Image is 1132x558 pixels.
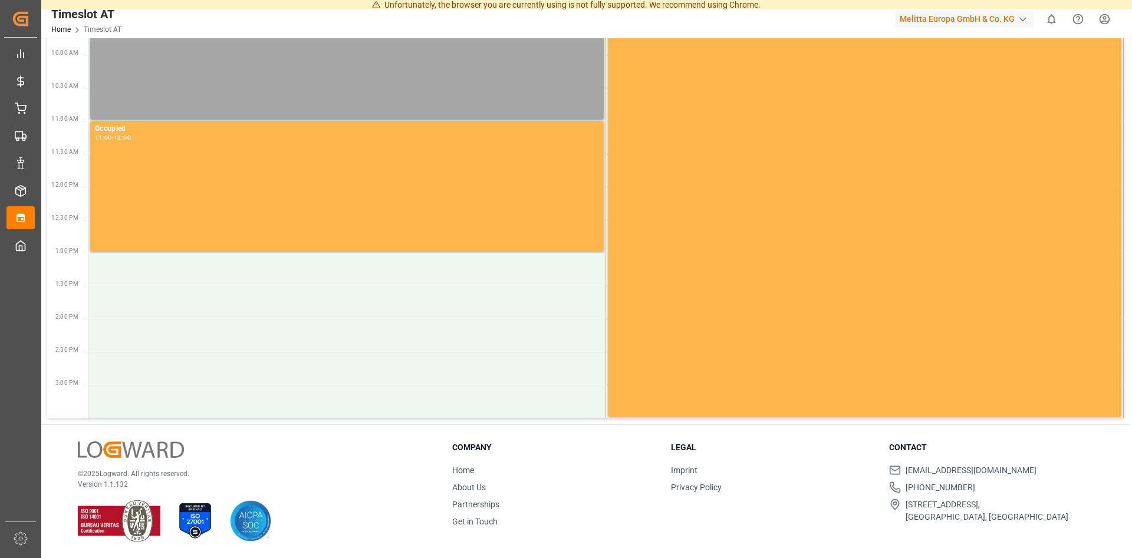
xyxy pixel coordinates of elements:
[55,379,78,386] span: 3:00 PM
[906,464,1036,477] span: [EMAIL_ADDRESS][DOMAIN_NAME]
[95,123,599,135] div: Occupied
[51,181,78,188] span: 12:00 PM
[55,346,78,353] span: 2:30 PM
[55,280,78,287] span: 1:30 PM
[114,135,131,140] div: 13:00
[112,135,114,140] div: -
[452,483,486,492] a: About Us
[78,468,423,479] p: © 2025 Logward. All rights reserved.
[452,441,656,454] h3: Company
[671,441,875,454] h3: Legal
[671,465,697,475] a: Imprint
[51,5,121,23] div: Timeslot AT
[78,479,423,490] p: Version 1.1.132
[51,49,78,56] span: 10:00 AM
[51,148,78,155] span: 11:30 AM
[452,517,498,526] a: Get in Touch
[895,8,1038,30] button: Melitta Europa GmbH & Co. KG
[671,483,722,492] a: Privacy Policy
[51,25,71,34] a: Home
[1038,6,1065,32] button: show 0 new notifications
[55,313,78,320] span: 2:00 PM
[175,500,216,542] img: ISO 27001 Certification
[95,135,112,140] div: 11:00
[452,500,499,509] a: Partnerships
[906,498,1068,523] span: [STREET_ADDRESS], [GEOGRAPHIC_DATA], [GEOGRAPHIC_DATA]
[230,500,271,542] img: AICPA SOC
[51,115,78,122] span: 11:00 AM
[889,441,1093,454] h3: Contact
[78,500,160,542] img: ISO 9001 & ISO 14001 Certification
[906,481,975,494] span: [PHONE_NUMBER]
[51,214,78,221] span: 12:30 PM
[55,247,78,254] span: 1:00 PM
[452,465,474,475] a: Home
[51,82,78,89] span: 10:30 AM
[78,441,184,458] img: Logward Logo
[895,11,1034,28] div: Melitta Europa GmbH & Co. KG
[1065,6,1091,32] button: Help Center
